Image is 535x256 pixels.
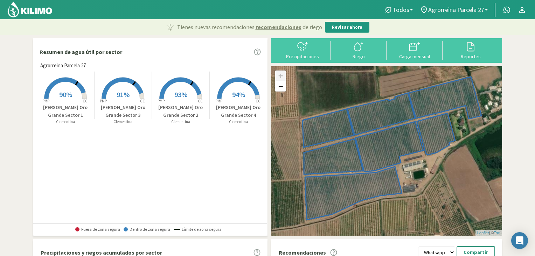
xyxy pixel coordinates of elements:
[232,90,245,99] span: 94%
[75,227,120,232] span: Fuera de zona segura
[332,24,362,31] p: Revisar ahora
[198,99,203,103] tspan: CC
[445,54,496,59] div: Reportes
[59,90,72,99] span: 90%
[325,22,369,33] button: Revisar ahora
[40,48,122,56] p: Resumen de agua útil por sector
[477,231,489,235] a: Leaflet
[174,90,187,99] span: 93%
[210,119,267,125] p: Clementina
[275,41,331,59] button: Precipitaciones
[42,99,49,103] tspan: PMP
[40,62,86,70] span: Agrorreina Parcela 27
[174,227,222,232] span: Límite de zona segura
[428,6,484,13] span: Agrorreina Parcela 27
[275,70,286,81] a: Zoom in
[117,90,130,99] span: 91%
[83,99,88,103] tspan: CC
[303,23,322,31] span: de riego
[511,232,528,249] div: Open Intercom Messenger
[152,119,209,125] p: Clementina
[387,41,443,59] button: Carga mensual
[152,104,209,119] p: [PERSON_NAME] Oro Grande Sector 2
[256,99,260,103] tspan: CC
[37,119,94,125] p: Clementina
[7,1,53,18] img: Kilimo
[215,99,222,103] tspan: PMP
[331,41,387,59] button: Riego
[494,231,500,235] a: Esri
[392,6,409,13] span: Todos
[124,227,170,232] span: Dentro de zona segura
[95,104,152,119] p: [PERSON_NAME] Oro Grande Sector 3
[333,54,384,59] div: Riego
[256,23,301,31] span: recomendaciones
[275,81,286,92] a: Zoom out
[95,119,152,125] p: Clementina
[277,54,328,59] div: Precipitaciones
[389,54,440,59] div: Carga mensual
[475,230,502,236] div: | ©
[37,104,94,119] p: [PERSON_NAME] Oro Grande Sector 1
[158,99,165,103] tspan: PMP
[100,99,107,103] tspan: PMP
[210,104,267,119] p: [PERSON_NAME] Oro Grande Sector 4
[443,41,499,59] button: Reportes
[140,99,145,103] tspan: CC
[177,23,322,31] p: Tienes nuevas recomendaciones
